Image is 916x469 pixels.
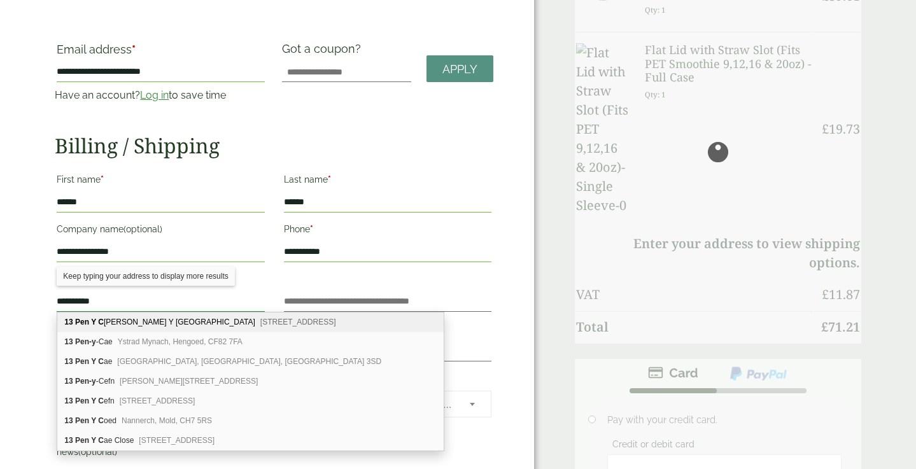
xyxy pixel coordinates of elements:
[57,312,443,332] div: 13 Pen Y Cei Felin Y Mor Road
[57,352,443,372] div: 13 Pen Y Cae
[57,267,234,286] div: Keep typing your address to display more results
[139,436,215,445] span: [STREET_ADDRESS]
[57,220,265,242] label: Company name
[75,416,104,425] b: Pen Y C
[55,134,493,158] h2: Billing / Shipping
[64,396,73,405] b: 13
[75,396,104,405] b: Pen Y C
[132,43,136,56] abbr: required
[123,224,162,234] span: (optional)
[101,174,104,185] abbr: required
[282,42,366,62] label: Got a coupon?
[122,416,212,425] span: Nannerch, Mold, CH7 5RS
[426,55,493,83] a: Apply
[120,396,195,405] span: [STREET_ADDRESS]
[75,357,104,366] b: Pen Y C
[64,318,73,326] b: 13
[140,89,169,101] a: Log in
[64,416,73,425] b: 13
[118,337,243,346] span: Ystrad Mynach, Hengoed, CF82 7FA
[64,436,73,445] b: 13
[57,44,265,62] label: Email address
[64,377,73,386] b: 13
[64,357,73,366] b: 13
[78,447,117,457] span: (optional)
[117,357,381,366] span: [GEOGRAPHIC_DATA], [GEOGRAPHIC_DATA], [GEOGRAPHIC_DATA] 3SD
[57,411,443,431] div: 13 Pen Y Coed
[57,431,443,451] div: 13 Pen Y Cae Close
[75,318,104,326] b: Pen Y C
[284,220,492,242] label: Phone
[64,337,73,346] b: 13
[55,88,267,103] p: Have an account? to save time
[310,224,313,234] abbr: required
[75,436,104,445] b: Pen Y C
[57,391,443,411] div: 13 Pen Y Cefn
[57,372,443,391] div: 13 Pen-y-Cefn
[75,337,96,346] b: Pen-y
[57,171,265,192] label: First name
[328,174,331,185] abbr: required
[260,318,336,326] span: [STREET_ADDRESS]
[442,62,477,76] span: Apply
[75,377,96,386] b: Pen-y
[57,332,443,352] div: 13 Pen-y-Cae
[120,377,258,386] span: [PERSON_NAME][STREET_ADDRESS]
[284,171,492,192] label: Last name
